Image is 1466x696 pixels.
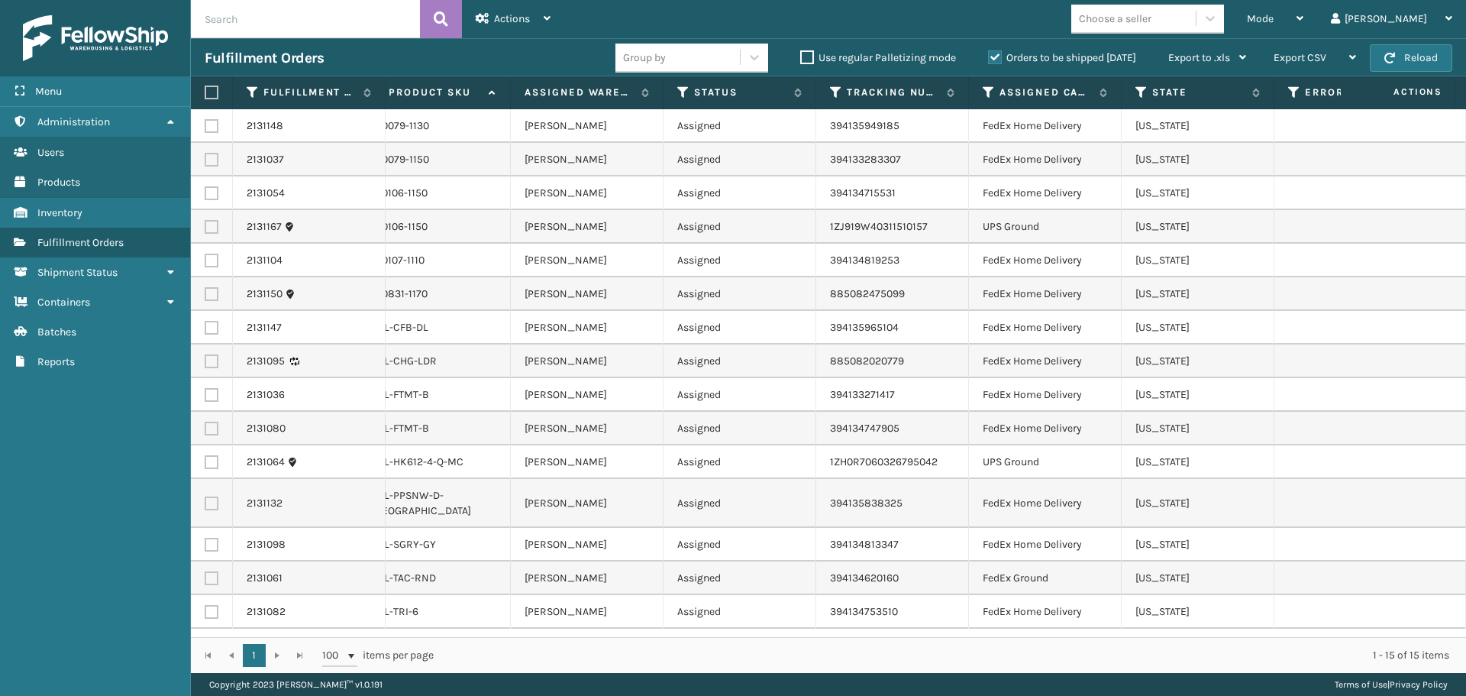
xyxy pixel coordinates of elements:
[830,571,899,584] a: 394134620160
[1122,445,1274,479] td: [US_STATE]
[511,345,664,378] td: [PERSON_NAME]
[35,85,62,98] span: Menu
[209,673,383,696] p: Copyright 2023 [PERSON_NAME]™ v 1.0.191
[511,378,664,412] td: [PERSON_NAME]
[1122,528,1274,562] td: [US_STATE]
[247,152,284,167] a: 2131037
[664,528,816,562] td: Assigned
[372,321,428,334] a: MIL-CFB-DL
[664,143,816,176] td: Assigned
[969,109,1122,143] td: FedEx Home Delivery
[664,176,816,210] td: Assigned
[1335,673,1448,696] div: |
[511,479,664,528] td: [PERSON_NAME]
[830,254,899,267] a: 394134819253
[511,562,664,595] td: [PERSON_NAME]
[999,86,1092,99] label: Assigned Carrier Service
[372,571,436,584] a: MIL-TAC-RND
[1122,595,1274,629] td: [US_STATE]
[969,277,1122,311] td: FedEx Home Delivery
[511,277,664,311] td: [PERSON_NAME]
[372,489,471,517] a: MIL-PPSNW-D-[GEOGRAPHIC_DATA]
[37,325,76,338] span: Batches
[830,497,903,510] a: 394135838325
[830,605,898,618] a: 394134753510
[1274,51,1326,64] span: Export CSV
[322,648,345,663] span: 100
[247,387,285,403] a: 2131036
[1122,244,1274,277] td: [US_STATE]
[664,562,816,595] td: Assigned
[1168,51,1230,64] span: Export to .xls
[372,153,429,166] a: 410079-1150
[664,244,816,277] td: Assigned
[205,49,324,67] h3: Fulfillment Orders
[830,153,901,166] a: 394133283307
[969,378,1122,412] td: FedEx Home Delivery
[247,354,285,369] a: 2131095
[1122,109,1274,143] td: [US_STATE]
[247,604,286,620] a: 2131082
[969,210,1122,244] td: UPS Ground
[1122,143,1274,176] td: [US_STATE]
[372,220,428,233] a: 410106-1150
[830,321,899,334] a: 394135965104
[511,595,664,629] td: [PERSON_NAME]
[247,320,282,335] a: 2131147
[664,412,816,445] td: Assigned
[1122,176,1274,210] td: [US_STATE]
[247,571,283,586] a: 2131061
[389,86,481,99] label: Product SKU
[455,648,1449,663] div: 1 - 15 of 15 items
[247,537,286,552] a: 2131098
[263,86,356,99] label: Fulfillment Order Id
[664,445,816,479] td: Assigned
[1390,679,1448,690] a: Privacy Policy
[969,412,1122,445] td: FedEx Home Delivery
[37,206,82,219] span: Inventory
[664,479,816,528] td: Assigned
[830,186,896,199] a: 394134715531
[664,311,816,345] td: Assigned
[511,412,664,445] td: [PERSON_NAME]
[664,109,816,143] td: Assigned
[511,445,664,479] td: [PERSON_NAME]
[1122,378,1274,412] td: [US_STATE]
[372,354,437,367] a: MIL-CHG-LDR
[247,253,283,268] a: 2131104
[23,15,168,61] img: logo
[37,355,75,368] span: Reports
[1122,412,1274,445] td: [US_STATE]
[1345,79,1451,105] span: Actions
[247,118,283,134] a: 2131148
[847,86,939,99] label: Tracking Number
[623,50,666,66] div: Group by
[37,236,124,249] span: Fulfillment Orders
[37,146,64,159] span: Users
[1122,210,1274,244] td: [US_STATE]
[322,644,434,667] span: items per page
[830,455,938,468] a: 1ZH0R7060326795042
[247,286,283,302] a: 2131150
[830,220,928,233] a: 1ZJ919W40311510157
[525,86,634,99] label: Assigned Warehouse
[830,354,904,367] a: 885082020779
[1122,562,1274,595] td: [US_STATE]
[1370,44,1452,72] button: Reload
[800,51,956,64] label: Use regular Palletizing mode
[969,311,1122,345] td: FedEx Home Delivery
[372,119,429,132] a: 410079-1130
[830,538,899,551] a: 394134813347
[830,287,905,300] a: 885082475099
[511,143,664,176] td: [PERSON_NAME]
[372,287,428,300] a: 410831-1170
[372,388,429,401] a: MIL-FTMT-B
[1079,11,1151,27] div: Choose a seller
[511,176,664,210] td: [PERSON_NAME]
[664,210,816,244] td: Assigned
[664,595,816,629] td: Assigned
[830,388,895,401] a: 394133271417
[37,176,80,189] span: Products
[247,186,285,201] a: 2131054
[511,311,664,345] td: [PERSON_NAME]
